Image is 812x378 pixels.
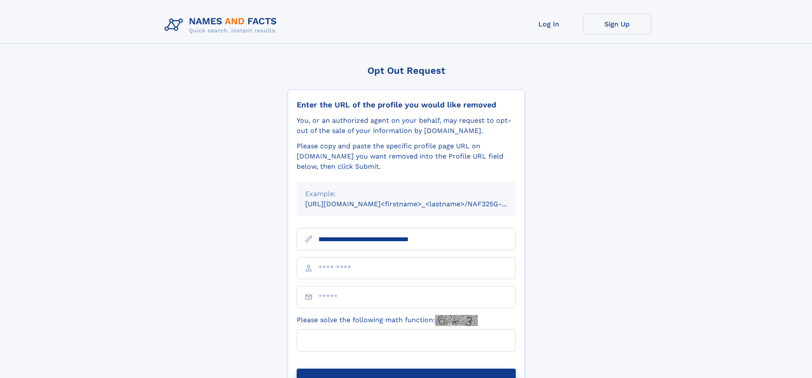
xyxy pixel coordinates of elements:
div: Opt Out Request [288,65,525,76]
small: [URL][DOMAIN_NAME]<firstname>_<lastname>/NAF325G-xxxxxxxx [305,200,532,208]
img: Logo Names and Facts [161,14,284,37]
label: Please solve the following math function: [297,315,478,326]
a: Log In [515,14,583,35]
div: Example: [305,189,507,199]
a: Sign Up [583,14,651,35]
div: Please copy and paste the specific profile page URL on [DOMAIN_NAME] you want removed into the Pr... [297,141,516,172]
div: You, or an authorized agent on your behalf, may request to opt-out of the sale of your informatio... [297,115,516,136]
div: Enter the URL of the profile you would like removed [297,100,516,110]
